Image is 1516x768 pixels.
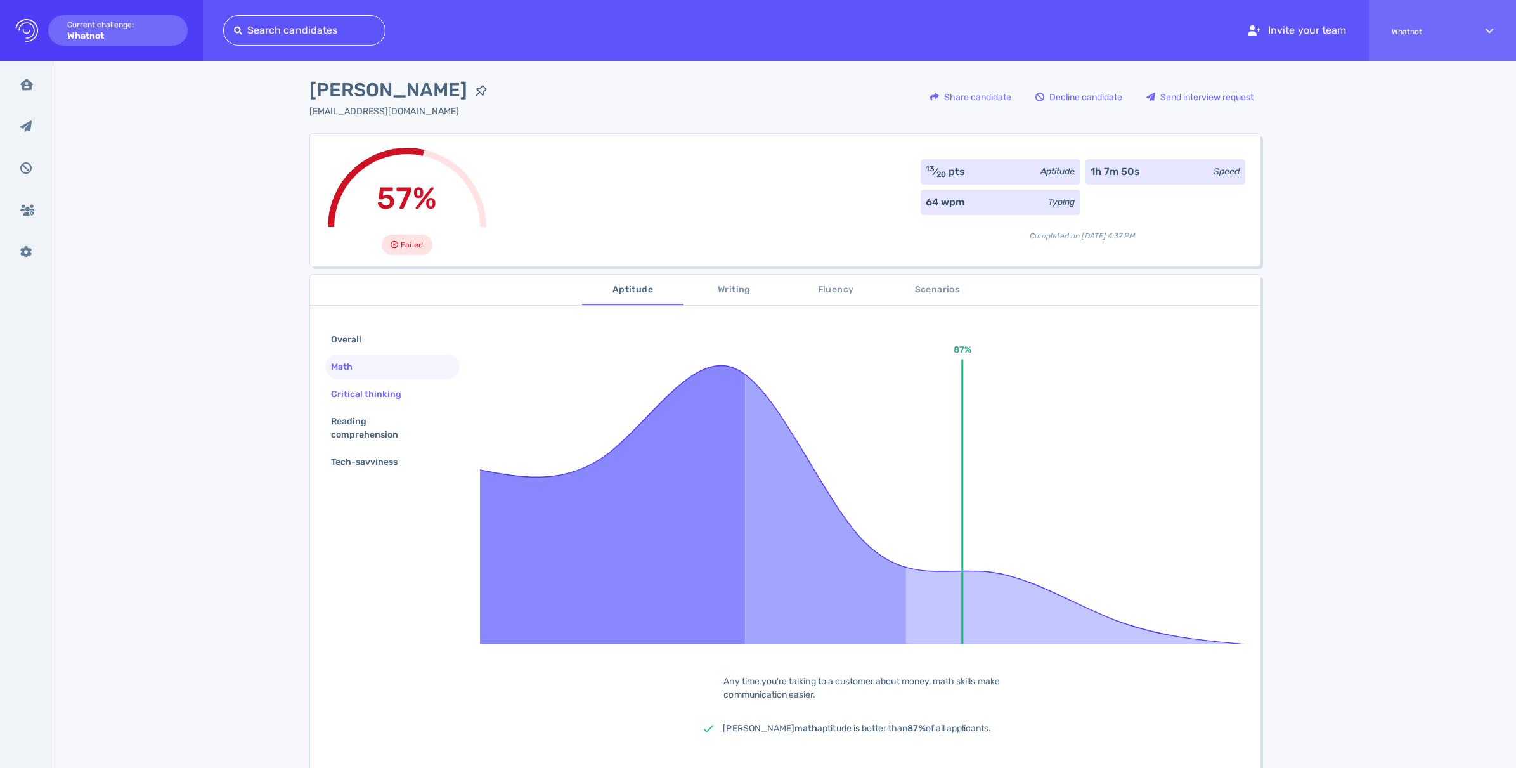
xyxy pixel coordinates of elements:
[328,358,368,376] div: Math
[723,723,991,734] span: [PERSON_NAME] aptitude is better than of all applicants.
[907,723,925,734] b: 87%
[921,220,1245,242] div: Completed on [DATE] 4:37 PM
[309,76,468,105] span: [PERSON_NAME]
[1139,82,1260,112] button: Send interview request
[1029,82,1129,112] div: Decline candidate
[894,282,980,298] span: Scenarios
[1048,195,1075,209] div: Typing
[924,82,1018,112] div: Share candidate
[328,412,447,444] div: Reading comprehension
[926,164,966,179] div: ⁄ pts
[328,385,417,403] div: Critical thinking
[1214,165,1240,178] div: Speed
[1392,27,1463,36] span: Whatnot
[1040,165,1075,178] div: Aptitude
[328,330,377,349] div: Overall
[1028,82,1129,112] button: Decline candidate
[1140,82,1260,112] div: Send interview request
[309,105,496,118] div: Click to copy the email address
[936,170,946,179] sub: 20
[328,453,413,471] div: Tech-savviness
[923,82,1018,112] button: Share candidate
[401,237,422,252] span: Failed
[377,180,436,216] span: 57%
[704,675,1021,701] div: Any time you're talking to a customer about money, math skills make communication easier.
[926,195,964,210] div: 64 wpm
[1091,164,1140,179] div: 1h 7m 50s
[954,344,971,355] text: 87%
[794,723,817,734] b: math
[691,282,777,298] span: Writing
[793,282,879,298] span: Fluency
[590,282,676,298] span: Aptitude
[926,164,935,173] sup: 13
